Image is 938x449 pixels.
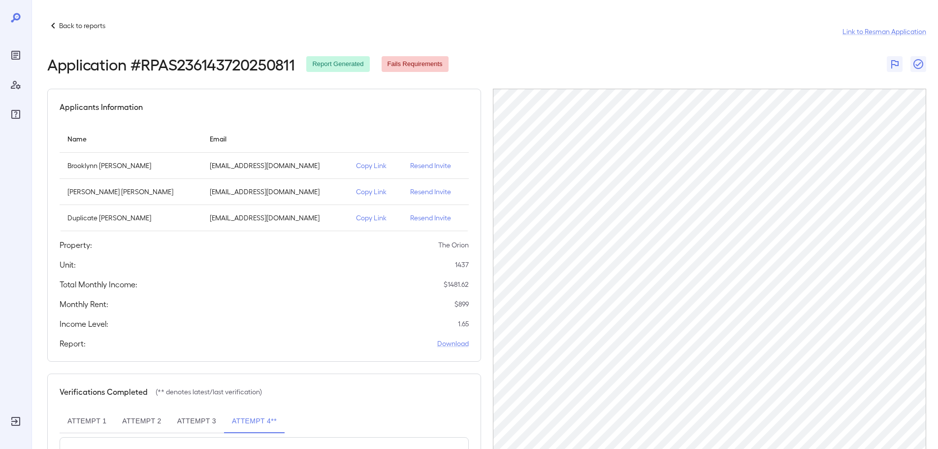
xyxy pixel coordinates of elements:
[60,410,114,433] button: Attempt 1
[224,410,285,433] button: Attempt 4**
[210,187,341,197] p: [EMAIL_ADDRESS][DOMAIN_NAME]
[210,161,341,171] p: [EMAIL_ADDRESS][DOMAIN_NAME]
[60,259,76,271] h5: Unit:
[410,213,460,223] p: Resend Invite
[60,338,86,349] h5: Report:
[67,161,194,171] p: Brooklynn [PERSON_NAME]
[59,21,105,31] p: Back to reports
[458,319,469,329] p: 1.65
[169,410,224,433] button: Attempt 3
[455,260,469,270] p: 1437
[356,187,394,197] p: Copy Link
[410,161,460,171] p: Resend Invite
[60,318,108,330] h5: Income Level:
[8,106,24,122] div: FAQ
[887,56,903,72] button: Flag Report
[60,278,137,290] h5: Total Monthly Income:
[444,279,469,289] p: $ 1481.62
[306,60,369,69] span: Report Generated
[454,299,469,309] p: $ 899
[60,101,143,113] h5: Applicants Information
[47,55,294,73] h2: Application # RPAS236143720250811
[8,47,24,63] div: Reports
[60,125,202,153] th: Name
[156,387,262,397] p: (** denotes latest/last verification)
[437,339,469,348] a: Download
[67,187,194,197] p: [PERSON_NAME] [PERSON_NAME]
[210,213,341,223] p: [EMAIL_ADDRESS][DOMAIN_NAME]
[60,298,108,310] h5: Monthly Rent:
[356,161,394,171] p: Copy Link
[114,410,169,433] button: Attempt 2
[202,125,349,153] th: Email
[60,125,469,231] table: simple table
[438,240,469,250] p: The Orion
[382,60,449,69] span: Fails Requirements
[67,213,194,223] p: Duplicate [PERSON_NAME]
[60,386,148,398] h5: Verifications Completed
[842,27,926,36] a: Link to Resman Application
[8,77,24,93] div: Manage Users
[910,56,926,72] button: Close Report
[356,213,394,223] p: Copy Link
[410,187,460,197] p: Resend Invite
[60,239,92,251] h5: Property:
[8,414,24,429] div: Log Out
